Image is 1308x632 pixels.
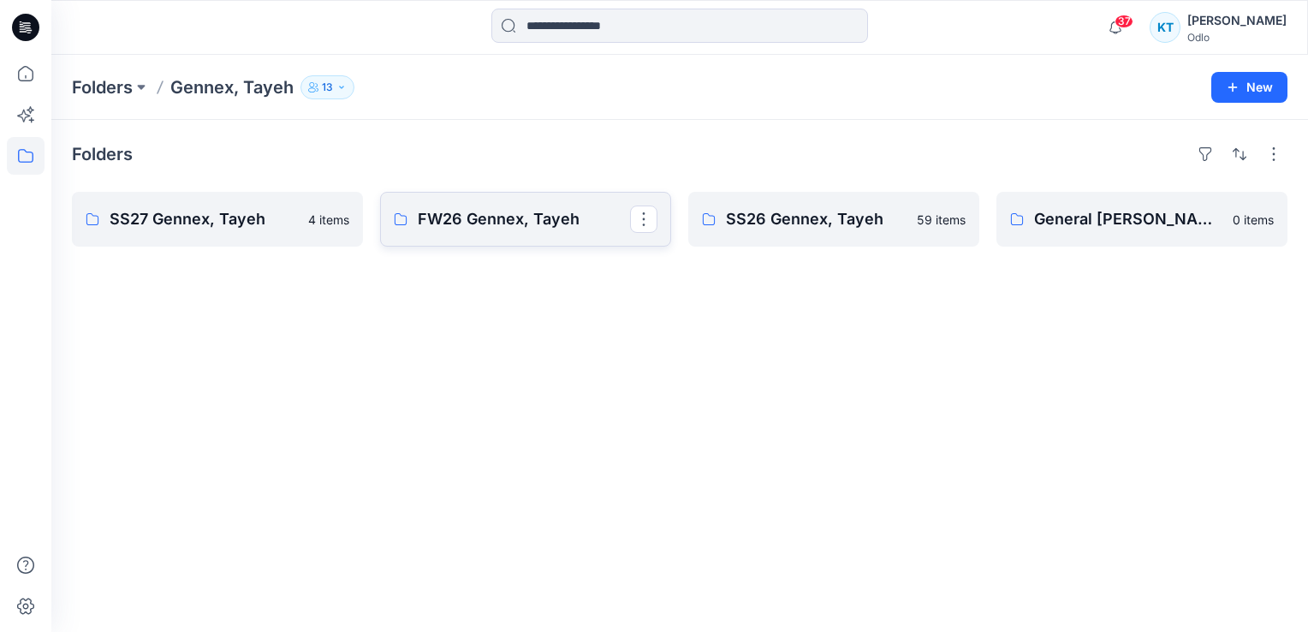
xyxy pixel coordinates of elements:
[322,78,333,97] p: 13
[1187,10,1287,31] div: [PERSON_NAME]
[996,192,1287,247] a: General [PERSON_NAME], Tayeh0 items
[726,207,907,231] p: SS26 Gennex, Tayeh
[1150,12,1180,43] div: KT
[72,192,363,247] a: SS27 Gennex, Tayeh4 items
[688,192,979,247] a: SS26 Gennex, Tayeh59 items
[1211,72,1287,103] button: New
[300,75,354,99] button: 13
[1233,211,1274,229] p: 0 items
[1187,31,1287,44] div: Odlo
[380,192,671,247] a: FW26 Gennex, Tayeh
[917,211,966,229] p: 59 items
[110,207,298,231] p: SS27 Gennex, Tayeh
[1115,15,1133,28] span: 37
[308,211,349,229] p: 4 items
[170,75,294,99] p: Gennex, Tayeh
[72,75,133,99] a: Folders
[1034,207,1222,231] p: General [PERSON_NAME], Tayeh
[418,207,630,231] p: FW26 Gennex, Tayeh
[72,144,133,164] h4: Folders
